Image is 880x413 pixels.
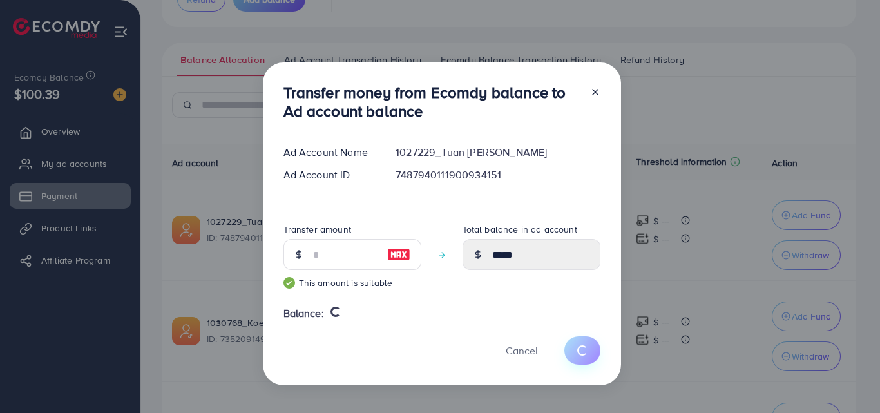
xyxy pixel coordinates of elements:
span: Balance: [283,306,324,321]
div: 7487940111900934151 [385,168,610,182]
img: guide [283,277,295,289]
div: 1027229_Tuan [PERSON_NAME] [385,145,610,160]
label: Total balance in ad account [463,223,577,236]
span: Cancel [506,343,538,358]
div: Ad Account ID [273,168,386,182]
iframe: Chat [825,355,870,403]
button: Cancel [490,336,554,364]
label: Transfer amount [283,223,351,236]
img: image [387,247,410,262]
div: Ad Account Name [273,145,386,160]
small: This amount is suitable [283,276,421,289]
h3: Transfer money from Ecomdy balance to Ad account balance [283,83,580,120]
